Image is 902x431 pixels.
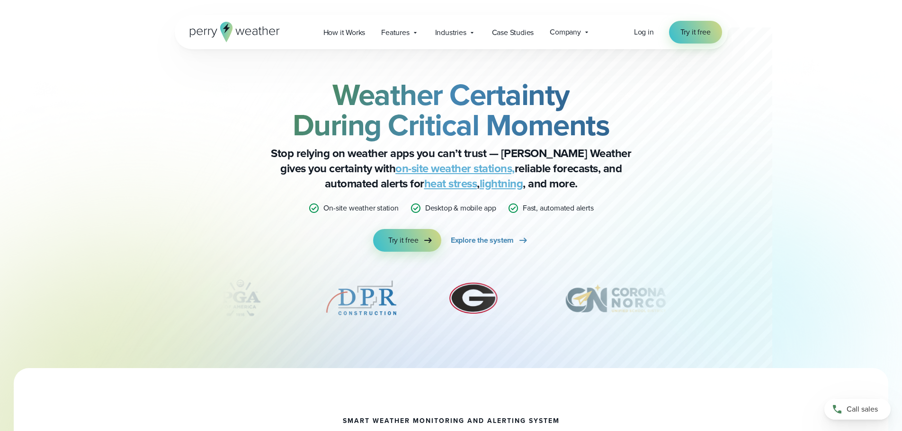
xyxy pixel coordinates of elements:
[480,175,523,192] a: lightning
[202,274,278,322] div: 4 of 12
[381,27,409,38] span: Features
[824,399,891,420] a: Call sales
[451,229,529,252] a: Explore the system
[445,274,503,322] div: 6 of 12
[451,235,514,246] span: Explore the system
[523,202,594,214] p: Fast, automated alerts
[388,235,419,246] span: Try it free
[202,274,278,322] img: PGA.svg
[323,202,398,214] p: On-site weather station
[445,274,503,322] img: University-of-Georgia.svg
[548,274,683,322] img: Corona-Norco-Unified-School-District.svg
[373,229,441,252] a: Try it free
[262,146,641,191] p: Stop relying on weather apps you can’t trust — [PERSON_NAME] Weather gives you certainty with rel...
[548,274,683,322] div: 7 of 12
[293,72,610,147] strong: Weather Certainty During Critical Moments
[492,27,534,38] span: Case Studies
[669,21,722,44] a: Try it free
[634,26,654,38] a: Log in
[395,160,515,177] a: on-site weather stations,
[550,26,581,38] span: Company
[425,202,496,214] p: Desktop & mobile app
[680,26,711,38] span: Try it free
[634,26,654,37] span: Log in
[323,274,399,322] img: DPR-Construction.svg
[484,23,542,42] a: Case Studies
[323,274,399,322] div: 5 of 12
[424,175,477,192] a: heat stress
[435,27,466,38] span: Industries
[315,23,374,42] a: How it Works
[343,417,560,425] h1: smart weather monitoring and alerting system
[323,27,366,38] span: How it Works
[847,404,878,415] span: Call sales
[222,274,680,326] div: slideshow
